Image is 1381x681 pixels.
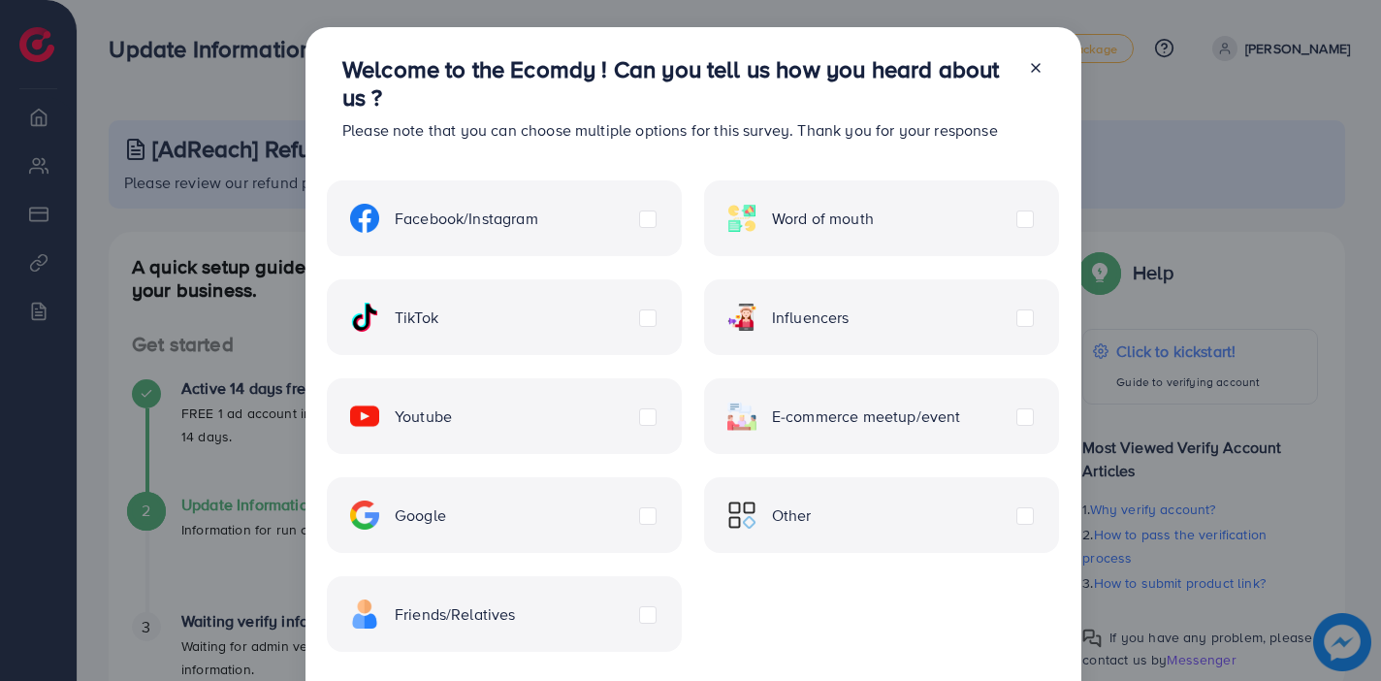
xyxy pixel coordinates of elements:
[772,504,812,527] span: Other
[350,303,379,332] img: ic-tiktok.4b20a09a.svg
[342,55,1012,112] h3: Welcome to the Ecomdy ! Can you tell us how you heard about us ?
[350,204,379,233] img: ic-facebook.134605ef.svg
[395,504,446,527] span: Google
[727,501,756,530] img: ic-other.99c3e012.svg
[350,501,379,530] img: ic-google.5bdd9b68.svg
[727,204,756,233] img: ic-word-of-mouth.a439123d.svg
[772,307,850,329] span: Influencers
[342,118,1012,142] p: Please note that you can choose multiple options for this survey. Thank you for your response
[350,402,379,431] img: ic-youtube.715a0ca2.svg
[350,600,379,629] img: ic-freind.8e9a9d08.svg
[727,402,756,431] img: ic-ecommerce.d1fa3848.svg
[395,208,538,230] span: Facebook/Instagram
[727,303,756,332] img: ic-influencers.a620ad43.svg
[395,307,438,329] span: TikTok
[395,405,452,428] span: Youtube
[772,208,874,230] span: Word of mouth
[772,405,961,428] span: E-commerce meetup/event
[395,603,516,626] span: Friends/Relatives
